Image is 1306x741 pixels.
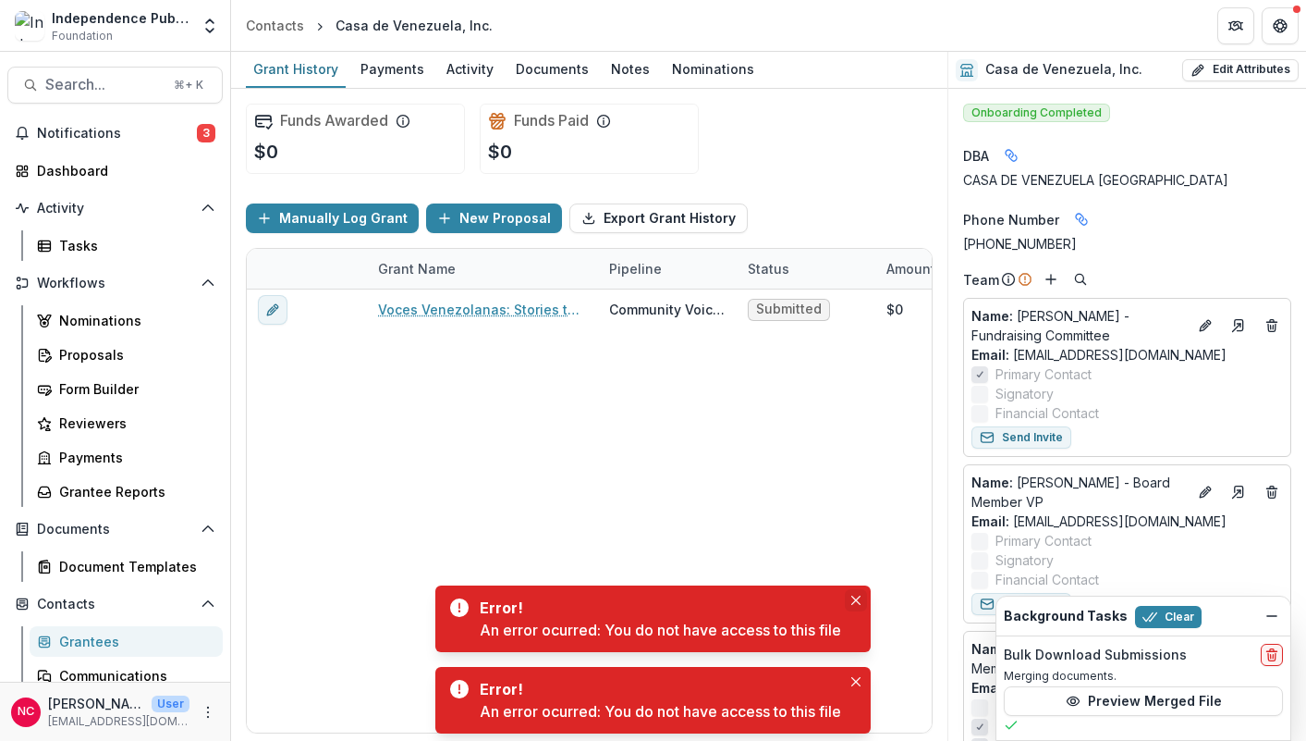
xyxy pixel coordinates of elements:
div: Community Voices [609,300,726,319]
h2: Casa de Venezuela, Inc. [985,62,1142,78]
div: An error ocurred: You do not have access to this file [480,619,841,641]
button: Edit [1194,315,1216,337]
div: Notes [604,56,657,82]
span: Financial Contact [995,570,1099,589]
div: Communications [59,666,208,685]
a: Go to contact [1224,477,1253,507]
p: $0 [488,138,512,166]
button: Preview Merged File [1004,686,1283,716]
a: Communications [30,661,223,691]
div: Payments [353,56,432,82]
div: [PHONE_NUMBER] [963,234,1291,253]
div: Grantee Reports [59,482,208,501]
div: Pipeline [598,249,737,289]
div: Activity [439,56,501,82]
button: delete [1261,644,1283,666]
a: Email: [EMAIL_ADDRESS][DOMAIN_NAME] [971,512,1227,531]
button: Open entity switcher [197,7,223,44]
div: Status [737,259,800,278]
span: Phone Number [963,210,1059,229]
button: Clear [1135,606,1202,628]
div: Proposals [59,345,208,364]
button: Open Activity [7,193,223,223]
div: Grantees [59,632,208,651]
div: Status [737,249,875,289]
a: Grant History [246,52,346,88]
button: Open Contacts [7,589,223,619]
a: Name: [PERSON_NAME] - Board Member VP [971,473,1187,512]
a: Document Templates [30,551,223,582]
span: Email: [971,513,1009,529]
button: Partners [1217,7,1254,44]
span: Onboarding Completed [963,104,1110,122]
span: Signatory [995,550,1054,570]
span: 3 [197,124,215,142]
a: Grantees [30,626,223,657]
div: Grant History [246,56,346,82]
div: Tasks [59,236,208,255]
a: Contacts [238,12,311,39]
span: Documents [37,522,193,537]
div: Dashboard [37,161,208,180]
h2: Funds Paid [514,112,589,130]
a: Voces Venezolanas: Stories that Build [378,300,587,319]
div: Error! [480,678,834,700]
p: [PERSON_NAME] - Board Member VP [971,473,1187,512]
div: Form Builder [59,379,208,399]
span: DBA [963,146,989,166]
a: Form Builder [30,374,223,404]
span: Submitted [756,302,822,317]
div: ⌘ + K [170,75,207,95]
button: Add [1040,268,1062,290]
a: Name: [PERSON_NAME] - Board Member [PERSON_NAME] [971,639,1187,678]
p: [PERSON_NAME] [48,694,144,713]
button: New Proposal [426,204,562,233]
div: Error! [480,597,834,619]
a: Proposals [30,340,223,370]
a: Documents [508,52,596,88]
p: User [152,696,189,712]
span: Name : [971,641,1013,657]
a: Tasks [30,230,223,261]
div: Independence Public Media Foundation [52,8,189,28]
div: Pipeline [598,259,673,278]
button: Get Help [1262,7,1299,44]
div: Reviewers [59,414,208,433]
div: Nominations [665,56,762,82]
img: Independence Public Media Foundation [15,11,44,41]
div: Nuala Cabral [18,706,34,718]
h2: Background Tasks [1004,609,1128,624]
span: Primary Contact [995,531,1092,550]
a: Payments [353,52,432,88]
div: An error ocurred: You do not have access to this file [480,700,841,722]
div: Payments [59,448,208,467]
a: Email: [EMAIL_ADDRESS][DOMAIN_NAME] [971,345,1227,364]
button: Send Invite [971,593,1071,615]
span: Foundation [52,28,113,44]
p: Merging documents. [1004,668,1283,685]
a: Go to contact [1224,311,1253,340]
div: Grant Name [367,249,598,289]
span: Search... [45,76,163,93]
h2: Bulk Download Submissions [1004,648,1187,663]
nav: breadcrumb [238,12,500,39]
span: Notifications [37,126,197,142]
button: Deletes [1261,481,1283,503]
span: Email: [971,347,1009,363]
p: [PERSON_NAME] - Board Member [PERSON_NAME] [971,639,1187,678]
p: Team [963,270,999,290]
div: Amount Awarded [875,249,1014,289]
button: Open Workflows [7,268,223,298]
button: More [197,701,219,723]
div: Document Templates [59,557,208,576]
a: Email: [EMAIL_ADDRESS][DOMAIN_NAME] [971,678,1227,698]
a: Notes [604,52,657,88]
button: Export Grant History [569,204,748,233]
div: Casa de Venezuela, Inc. [336,16,493,35]
a: Reviewers [30,408,223,438]
button: Notifications3 [7,118,223,148]
p: [PERSON_NAME] - Fundraising Committee [971,306,1187,345]
button: Edit [1194,481,1216,503]
div: $0 [886,300,903,319]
